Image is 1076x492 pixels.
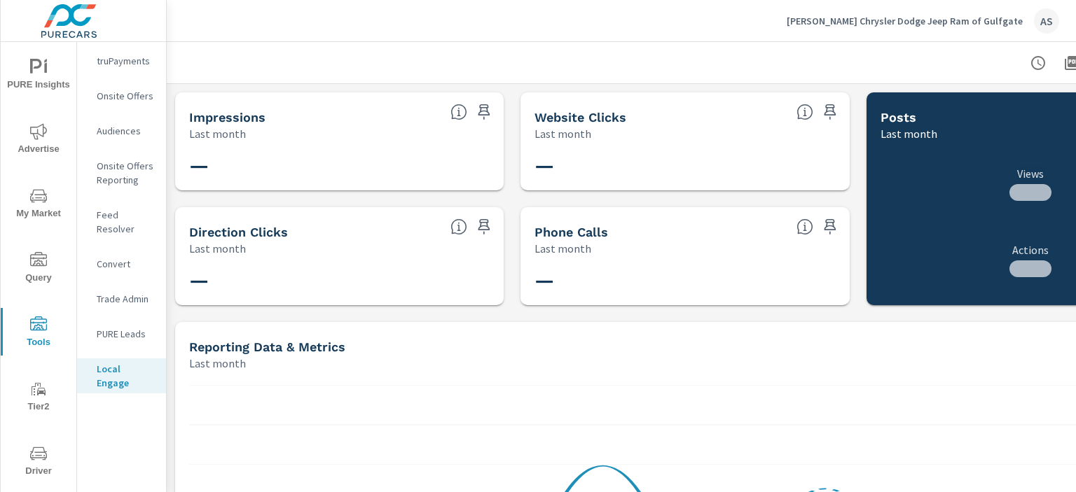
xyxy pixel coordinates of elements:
[473,101,495,123] span: Save this to your personalized report
[77,323,166,344] div: PURE Leads
[796,218,813,235] span: Number of phone calls generated by your Google My Business profile over the selected time period....
[787,15,1023,27] p: [PERSON_NAME] Chrysler Dodge Jeep Ram of Gulfgate
[77,155,166,190] div: Onsite Offers Reporting
[534,269,835,293] h3: —
[189,339,345,354] h5: Reporting Data & Metrics
[97,257,155,271] p: Convert
[819,101,841,123] span: Save this to your personalized report
[5,59,72,93] span: PURE Insights
[97,362,155,390] p: Local Engage
[5,445,72,479] span: Driver
[5,381,72,415] span: Tier2
[473,216,495,238] span: Save this to your personalized report
[77,85,166,106] div: Onsite Offers
[5,188,72,222] span: My Market
[97,124,155,138] p: Audiences
[189,110,265,125] h5: Impressions
[534,125,591,142] p: Last month
[5,123,72,157] span: Advertise
[189,125,246,142] p: Last month
[5,252,72,286] span: Query
[189,240,246,257] p: Last month
[534,154,835,178] h3: —
[450,104,467,120] span: Number of times your Google My Business profile was viewed over the selected time period. [Source...
[189,154,490,178] h3: —
[189,269,490,293] h3: —
[97,159,155,187] p: Onsite Offers Reporting
[450,218,467,235] span: Number of times a user clicked to get driving directions from your Google My Business profile ove...
[97,89,155,103] p: Onsite Offers
[1034,8,1059,34] div: AS
[97,208,155,236] p: Feed Resolver
[534,110,626,125] h5: Website Clicks
[97,292,155,306] p: Trade Admin
[97,54,155,68] p: truPayments
[77,288,166,309] div: Trade Admin
[881,110,916,125] h5: Posts
[796,104,813,120] span: Number of times a user clicked through to your website from your Google My Business profile over ...
[77,253,166,274] div: Convert
[534,225,608,239] h5: Phone Calls
[189,225,288,239] h5: Direction Clicks
[77,358,166,393] div: Local Engage
[881,125,937,142] p: Last month
[819,216,841,238] span: Save this to your personalized report
[5,316,72,351] span: Tools
[189,355,246,372] p: Last month
[77,120,166,141] div: Audiences
[77,204,166,239] div: Feed Resolver
[97,327,155,341] p: PURE Leads
[77,50,166,71] div: truPayments
[534,240,591,257] p: Last month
